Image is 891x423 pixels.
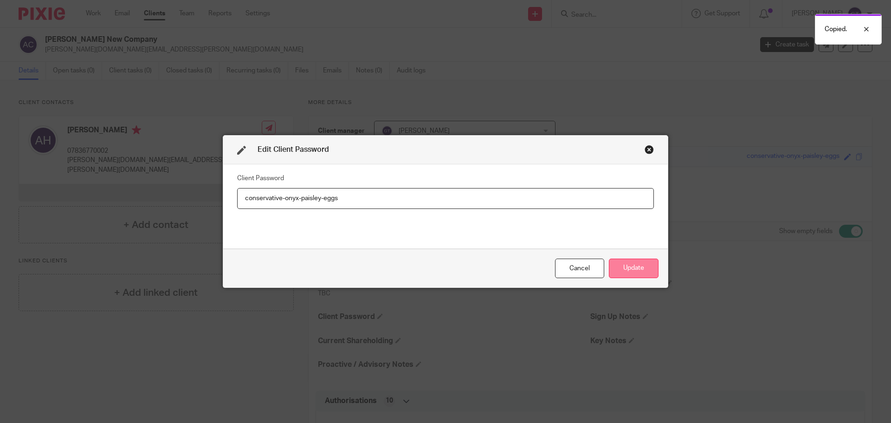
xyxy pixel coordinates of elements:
[237,174,284,183] label: Client Password
[237,188,654,209] input: Client Password
[825,25,847,34] p: Copied.
[645,145,654,154] div: Close this dialog window
[609,259,659,279] button: Update
[258,146,329,153] span: Edit Client Password
[555,259,604,279] div: Close this dialog window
